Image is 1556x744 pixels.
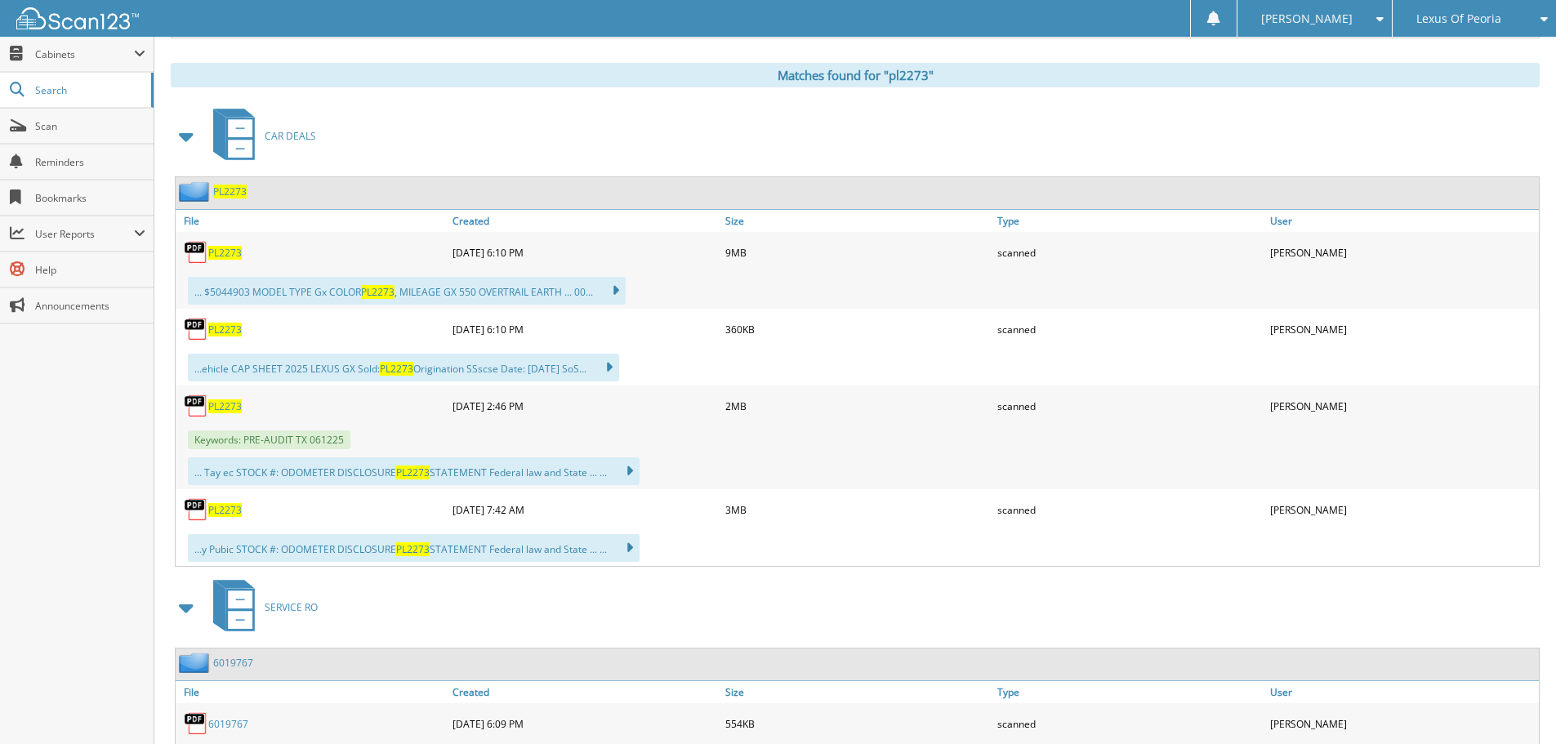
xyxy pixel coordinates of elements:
span: Bookmarks [35,191,145,205]
img: folder2.png [179,181,213,202]
a: PL2273 [208,323,242,336]
a: SERVICE RO [203,575,318,639]
span: PL2273 [396,542,430,556]
span: SERVICE RO [265,600,318,614]
div: [DATE] 6:10 PM [448,236,721,269]
span: Cabinets [35,47,134,61]
span: Keywords: PRE-AUDIT TX 061225 [188,430,350,449]
div: scanned [993,390,1266,422]
div: 2MB [721,390,994,422]
span: Search [35,83,143,97]
img: PDF.png [184,394,208,418]
span: Announcements [35,299,145,313]
a: PL2273 [208,399,242,413]
div: [PERSON_NAME] [1266,493,1539,526]
img: PDF.png [184,497,208,522]
a: Size [721,681,994,703]
div: Matches found for "pl2273" [171,63,1540,87]
img: scan123-logo-white.svg [16,7,139,29]
span: Scan [35,119,145,133]
div: [DATE] 2:46 PM [448,390,721,422]
a: 6019767 [213,656,253,670]
a: PL2273 [213,185,247,198]
a: User [1266,210,1539,232]
span: PL2273 [380,362,413,376]
a: Size [721,210,994,232]
a: File [176,210,448,232]
div: ...y Pubic STOCK #: ODOMETER DISCLOSURE STATEMENT Federal law and State ... ... [188,534,640,562]
a: User [1266,681,1539,703]
div: 554KB [721,707,994,740]
div: [DATE] 6:09 PM [448,707,721,740]
div: scanned [993,313,1266,345]
a: PL2273 [208,246,242,260]
div: 3MB [721,493,994,526]
span: CAR DEALS [265,129,316,143]
div: ... $5044903 MODEL TYPE Gx COLOR , MILEAGE GX 550 OVERTRAIL EARTH ... 00... [188,277,626,305]
div: [DATE] 7:42 AM [448,493,721,526]
div: [DATE] 6:10 PM [448,313,721,345]
img: PDF.png [184,711,208,736]
div: [PERSON_NAME] [1266,313,1539,345]
a: Created [448,681,721,703]
span: PL2273 [396,466,430,479]
span: PL2273 [361,285,395,299]
span: Reminders [35,155,145,169]
div: [PERSON_NAME] [1266,707,1539,740]
a: Type [993,681,1266,703]
span: [PERSON_NAME] [1261,14,1353,24]
span: User Reports [35,227,134,241]
div: scanned [993,707,1266,740]
div: scanned [993,493,1266,526]
div: [PERSON_NAME] [1266,236,1539,269]
div: ... Tay ec STOCK #: ODOMETER DISCLOSURE STATEMENT Federal law and State ... ... [188,457,640,485]
a: Created [448,210,721,232]
a: PL2273 [208,503,242,517]
span: Help [35,263,145,277]
img: PDF.png [184,317,208,341]
div: 9MB [721,236,994,269]
img: PDF.png [184,240,208,265]
div: ...ehicle CAP SHEET 2025 LEXUS GX Sold: Origination SSscse Date: [DATE] SoS... [188,354,619,381]
a: CAR DEALS [203,104,316,168]
a: File [176,681,448,703]
a: Type [993,210,1266,232]
div: scanned [993,236,1266,269]
a: 6019767 [208,717,248,731]
img: folder2.png [179,653,213,673]
span: Lexus Of Peoria [1416,14,1501,24]
iframe: Chat Widget [1474,666,1556,744]
div: [PERSON_NAME] [1266,390,1539,422]
div: 360KB [721,313,994,345]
